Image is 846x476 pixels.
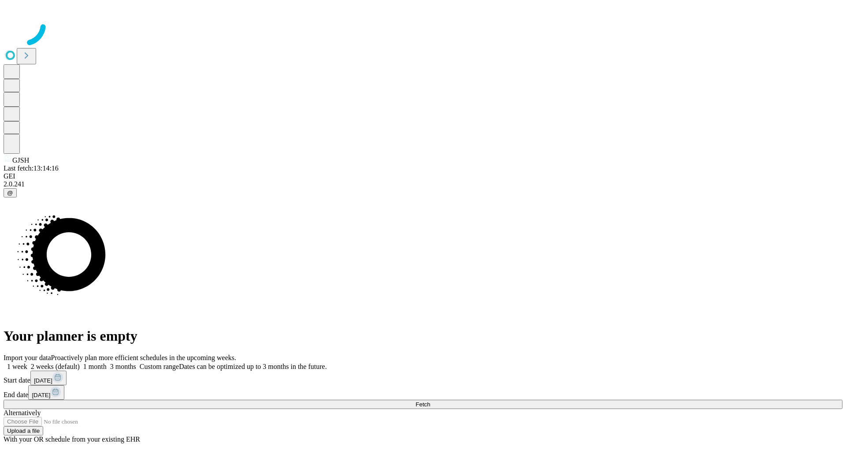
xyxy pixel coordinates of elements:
[4,371,842,385] div: Start date
[30,371,67,385] button: [DATE]
[4,164,59,172] span: Last fetch: 13:14:16
[7,190,13,196] span: @
[12,156,29,164] span: GJSH
[31,363,80,370] span: 2 weeks (default)
[140,363,179,370] span: Custom range
[4,354,51,361] span: Import your data
[4,172,842,180] div: GEI
[4,180,842,188] div: 2.0.241
[28,385,64,400] button: [DATE]
[110,363,136,370] span: 3 months
[4,409,41,416] span: Alternatively
[4,385,842,400] div: End date
[4,328,842,344] h1: Your planner is empty
[4,400,842,409] button: Fetch
[34,377,52,384] span: [DATE]
[416,401,430,408] span: Fetch
[4,426,43,435] button: Upload a file
[32,392,50,398] span: [DATE]
[4,435,140,443] span: With your OR schedule from your existing EHR
[83,363,107,370] span: 1 month
[7,363,27,370] span: 1 week
[51,354,236,361] span: Proactively plan more efficient schedules in the upcoming weeks.
[179,363,327,370] span: Dates can be optimized up to 3 months in the future.
[4,188,17,197] button: @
